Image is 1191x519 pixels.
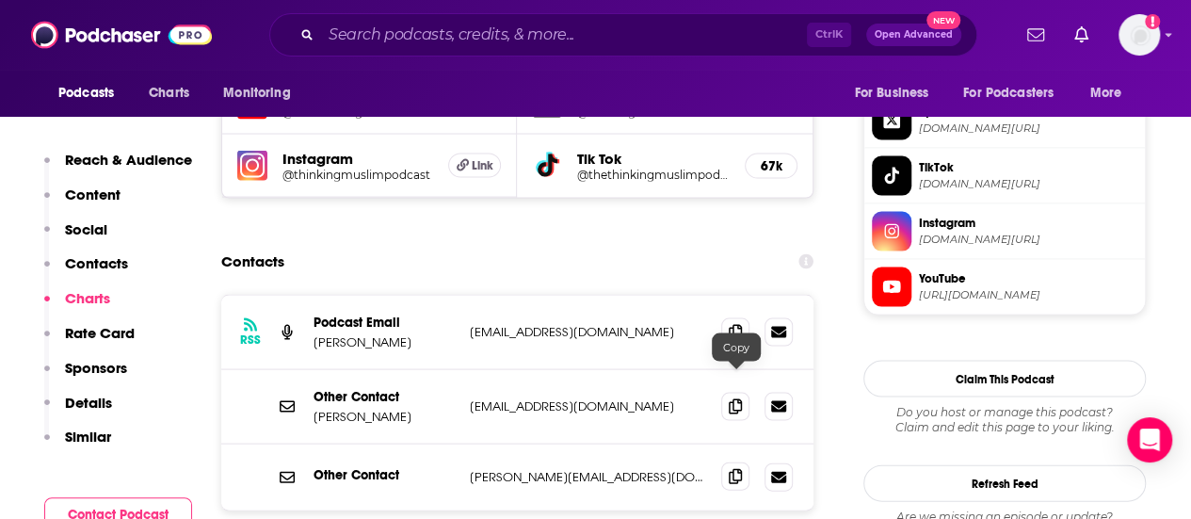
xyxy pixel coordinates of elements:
a: Instagram[DOMAIN_NAME][URL] [872,212,1137,251]
span: For Business [854,80,928,106]
p: Charts [65,289,110,307]
span: Charts [149,80,189,106]
span: YouTube [919,270,1137,287]
button: Details [44,394,112,429]
span: Podcasts [58,80,114,106]
p: Content [65,186,121,203]
button: Show profile menu [1119,14,1160,56]
button: Charts [44,289,110,324]
h5: 67k [761,158,781,174]
span: https://www.youtube.com/@TheThinkingMuslim [919,288,1137,302]
h3: RSS [240,332,261,348]
button: open menu [45,75,138,111]
div: Search podcasts, credits, & more... [269,13,977,57]
span: For Podcasters [963,80,1054,106]
span: TikTok [919,159,1137,176]
button: Rate Card [44,324,135,359]
button: open menu [841,75,952,111]
img: User Profile [1119,14,1160,56]
p: [PERSON_NAME] [314,334,455,350]
a: Show notifications dropdown [1067,19,1096,51]
p: [PERSON_NAME] [314,409,455,425]
button: Reach & Audience [44,151,192,186]
h5: Tik Tok [577,150,729,168]
p: [EMAIL_ADDRESS][DOMAIN_NAME] [470,398,706,414]
div: Open Intercom Messenger [1127,417,1172,462]
span: Ctrl K [807,23,851,47]
span: tiktok.com/@thethinkingmuslimpodcast [919,177,1137,191]
p: Podcast Email [314,315,455,331]
p: [EMAIL_ADDRESS][DOMAIN_NAME] [470,324,706,340]
button: open menu [951,75,1081,111]
p: Similar [65,428,111,446]
button: Content [44,186,121,220]
button: Open AdvancedNew [866,24,961,46]
div: Claim and edit this page to your liking. [863,405,1146,435]
button: Refresh Feed [863,465,1146,502]
svg: Add a profile image [1145,14,1160,29]
button: open menu [210,75,314,111]
img: iconImage [237,151,267,181]
button: Social [44,220,107,255]
a: YouTube[URL][DOMAIN_NAME] [872,268,1137,307]
span: twitter.com/thinking_muslim [919,122,1137,136]
a: X/Twitter[DOMAIN_NAME][URL] [872,101,1137,140]
span: Open Advanced [875,30,953,40]
span: Monitoring [223,80,290,106]
img: Podchaser - Follow, Share and Rate Podcasts [31,17,212,53]
p: Social [65,220,107,238]
p: [PERSON_NAME][EMAIL_ADDRESS][DOMAIN_NAME] [470,469,706,485]
a: @thethinkingmuslimpodcast [577,168,729,182]
h2: Contacts [221,244,284,280]
a: TikTok[DOMAIN_NAME][URL] [872,156,1137,196]
h5: Instagram [282,150,433,168]
div: Copy [712,333,761,362]
span: Do you host or manage this podcast? [863,405,1146,420]
p: Other Contact [314,467,455,483]
p: Reach & Audience [65,151,192,169]
p: Other Contact [314,389,455,405]
a: @thinkingmuslimpodcast [282,168,433,182]
span: New [926,11,960,29]
p: Rate Card [65,324,135,342]
button: Contacts [44,254,128,289]
p: Contacts [65,254,128,272]
button: open menu [1077,75,1146,111]
a: Charts [137,75,201,111]
span: Link [472,158,493,173]
button: Similar [44,428,111,462]
button: Claim This Podcast [863,361,1146,397]
span: More [1090,80,1122,106]
p: Details [65,394,112,412]
input: Search podcasts, credits, & more... [321,20,807,50]
a: Link [448,154,501,178]
span: Instagram [919,215,1137,232]
span: Logged in as ShannonHennessey [1119,14,1160,56]
span: instagram.com/thinkingmuslimpodcast [919,233,1137,247]
a: Show notifications dropdown [1020,19,1052,51]
button: Sponsors [44,359,127,394]
p: Sponsors [65,359,127,377]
